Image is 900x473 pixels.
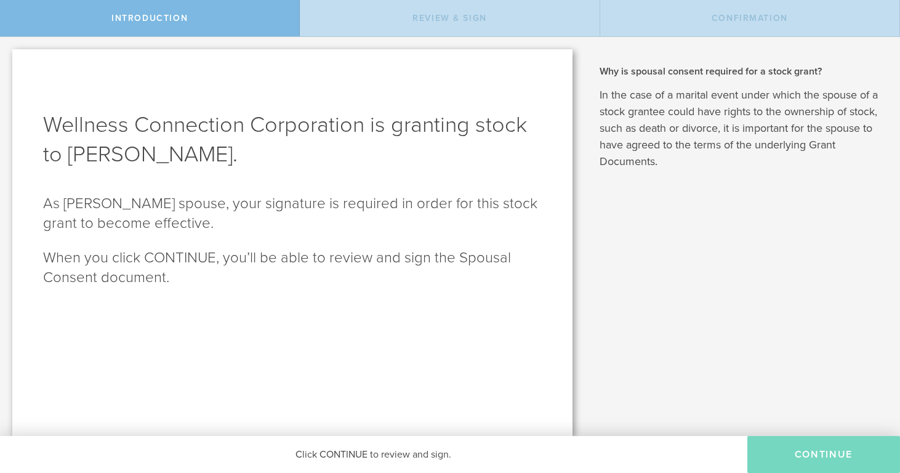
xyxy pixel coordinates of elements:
[838,377,900,436] iframe: Chat Widget
[412,13,487,23] span: Review & Sign
[747,436,900,473] button: CONTINUE
[600,65,882,78] h2: Why is spousal consent required for a stock grant?
[43,110,542,169] h1: Wellness Connection Corporation is granting stock to [PERSON_NAME].
[600,87,882,170] p: In the case of a marital event under which the spouse of a stock grantee could have rights to the...
[43,248,542,288] p: When you click CONTINUE, you’ll be able to review and sign the Spousal Consent document.
[43,194,542,233] p: As [PERSON_NAME] spouse, your signature is required in order for this stock grant to become effec...
[111,13,188,23] span: Introduction
[712,13,788,23] span: Confirmation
